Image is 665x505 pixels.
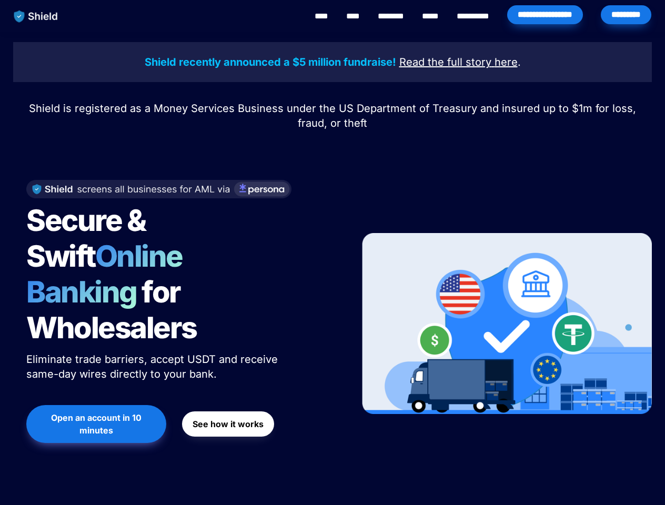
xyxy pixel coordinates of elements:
a: Read the full story [399,57,491,68]
button: Open an account in 10 minutes [26,405,166,443]
a: Open an account in 10 minutes [26,400,166,448]
span: . [518,56,521,68]
span: Shield is registered as a Money Services Business under the US Department of Treasury and insured... [29,102,639,129]
span: Secure & Swift [26,203,150,274]
a: See how it works [182,406,274,442]
button: See how it works [182,411,274,437]
span: for Wholesalers [26,274,197,346]
strong: Shield recently announced a $5 million fundraise! [145,56,396,68]
u: here [495,56,518,68]
strong: Open an account in 10 minutes [51,412,144,436]
a: here [495,57,518,68]
span: Online Banking [26,238,193,310]
img: website logo [9,5,63,27]
strong: See how it works [193,419,264,429]
span: Eliminate trade barriers, accept USDT and receive same-day wires directly to your bank. [26,353,281,380]
u: Read the full story [399,56,491,68]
